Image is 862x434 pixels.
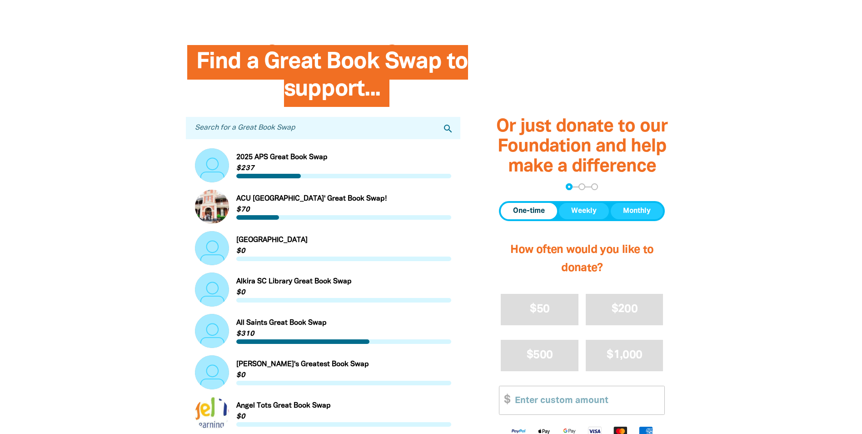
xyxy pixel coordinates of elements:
button: $500 [501,340,578,371]
button: Navigate to step 2 of 3 to enter your details [578,183,585,190]
span: Monthly [623,206,651,217]
button: $1,000 [586,340,663,371]
button: Weekly [559,203,609,219]
span: Weekly [571,206,597,217]
h2: How often would you like to donate? [499,232,665,287]
div: Donation frequency [499,201,665,221]
span: $1,000 [607,350,642,360]
button: Monthly [611,203,663,219]
span: One-time [513,206,545,217]
span: $50 [530,304,549,314]
input: Enter custom amount [508,386,664,414]
span: $ [499,386,510,414]
button: $50 [501,294,578,325]
span: $500 [527,350,553,360]
button: Navigate to step 3 of 3 to enter your payment details [591,183,598,190]
button: Navigate to step 1 of 3 to enter your donation amount [566,183,573,190]
i: search [443,123,453,134]
span: Find a Great Book Swap to support... [196,52,468,107]
button: One-time [501,203,557,219]
span: Or just donate to our Foundation and help make a difference [496,118,668,175]
button: $200 [586,294,663,325]
span: $200 [612,304,638,314]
